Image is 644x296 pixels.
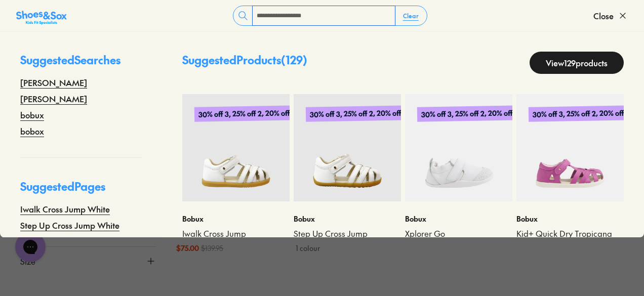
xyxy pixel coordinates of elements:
p: Suggested Pages [20,178,142,203]
a: [PERSON_NAME] [20,76,87,89]
p: 30% off 3, 25% off 2, 20% off 1 [529,105,632,122]
a: 30% off 3, 25% off 2, 20% off 1 [182,94,290,201]
span: $ 75.00 [176,243,199,253]
a: Shoes &amp; Sox [16,8,67,24]
span: ( 129 ) [281,52,307,67]
a: View129products [530,52,624,74]
span: $ 139.95 [201,243,223,253]
a: Iwalk Cross Jump White [20,203,110,215]
span: Close [593,10,614,22]
a: 30% off 3, 25% off 2, 20% off 1 [516,94,624,201]
p: Bobux [405,214,512,224]
p: Suggested Products [182,52,307,74]
a: bobux [20,109,44,121]
a: [PERSON_NAME] [20,93,87,105]
p: Suggested Searches [20,52,142,76]
p: Bobux [182,214,290,224]
p: 30% off 3, 25% off 2, 20% off 1 [417,105,521,122]
a: 30% off 3, 25% off 2, 20% off 1 [405,94,512,201]
a: bobox [20,125,44,137]
p: 30% off 3, 25% off 2, 20% off 1 [194,105,298,122]
a: Iwalk Cross Jump [182,228,290,239]
iframe: Gorgias live chat messenger [10,228,51,266]
a: Step Up Cross Jump [294,228,401,239]
a: 30% off 3, 25% off 2, 20% off 1 [294,94,401,201]
a: Kid+ Quick Dry Tropicana Cage [516,228,624,250]
button: Clear [395,7,427,25]
img: SNS_Logo_Responsive.svg [16,10,67,26]
p: Bobux [294,214,401,224]
p: 30% off 3, 25% off 2, 20% off 1 [306,105,410,122]
button: Size [20,247,156,275]
p: Bobux [516,214,624,224]
button: Close [593,5,628,27]
a: Xplorer Go White [20,235,85,247]
div: 1 colour [296,243,320,253]
a: Xplorer Go [405,228,512,239]
a: Step Up Cross Jump White [20,219,119,231]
